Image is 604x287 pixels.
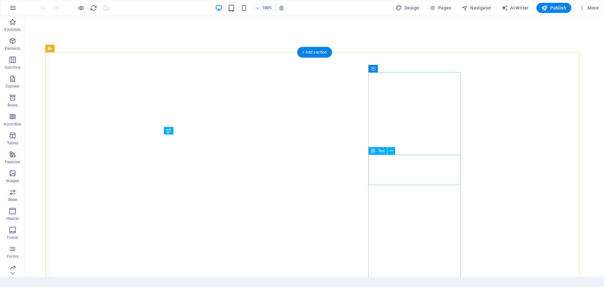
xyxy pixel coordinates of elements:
p: Images [6,178,19,183]
h6: 100% [262,4,272,12]
p: Columns [5,65,20,70]
p: Tables [7,141,18,146]
p: Footer [7,235,18,240]
div: + Add section [297,47,332,58]
p: Boxes [8,103,18,108]
span: More [579,5,599,11]
i: On resize automatically adjust zoom level to fit chosen device. [279,5,284,11]
div: Design (Ctrl+Alt+Y) [393,3,422,13]
button: Pages [427,3,454,13]
button: reload [90,4,97,12]
p: Favorites [4,27,20,32]
p: Header [6,216,19,221]
button: Design [393,3,422,13]
button: AI Writer [499,3,531,13]
span: Design [396,5,419,11]
span: Text [378,149,385,153]
p: Slider [8,197,18,202]
i: Reload page [90,4,97,12]
span: Pages [429,5,451,11]
button: Click here to leave preview mode and continue editing [77,4,85,12]
button: Publish [536,3,571,13]
span: Navigator [461,5,491,11]
p: Elements [5,46,21,51]
p: Features [5,159,20,164]
button: Navigator [459,3,494,13]
button: 100% [253,4,275,12]
p: Content [6,84,20,89]
button: More [576,3,601,13]
p: Forms [7,254,18,259]
span: AI Writer [501,5,529,11]
p: Accordion [4,122,21,127]
span: Publish [541,5,566,11]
